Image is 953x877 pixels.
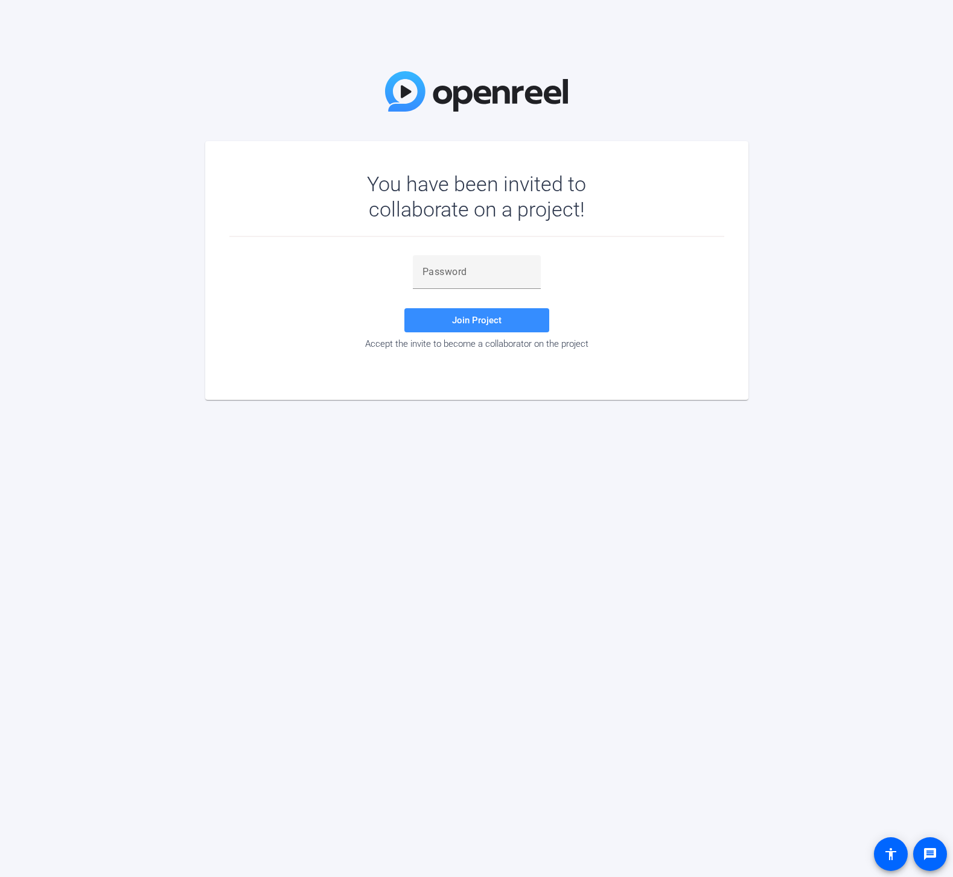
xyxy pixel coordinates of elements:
[385,71,569,112] img: OpenReel Logo
[884,847,898,861] mat-icon: accessibility
[332,171,621,222] div: You have been invited to collaborate on a project!
[229,338,724,349] div: Accept the invite to become a collaborator on the project
[452,315,502,326] span: Join Project
[404,308,549,332] button: Join Project
[422,265,531,279] input: Password
[923,847,937,861] mat-icon: message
